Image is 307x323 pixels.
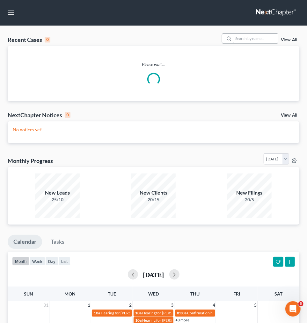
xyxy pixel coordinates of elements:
[87,301,91,309] span: 1
[298,301,303,306] span: 3
[135,318,142,323] span: 10a
[227,189,272,196] div: New Filings
[8,36,50,43] div: Recent Cases
[108,291,116,296] span: Tue
[45,37,50,42] div: 0
[170,301,174,309] span: 3
[191,291,200,296] span: Thu
[274,291,282,296] span: Sat
[13,127,294,133] p: No notices yet!
[148,291,159,296] span: Wed
[94,311,100,315] span: 10a
[8,157,53,165] h3: Monthly Progress
[45,235,70,249] a: Tasks
[285,301,301,317] iframe: Intercom live chat
[212,301,216,309] span: 4
[233,34,278,43] input: Search by name...
[35,189,80,196] div: New Leads
[65,112,70,118] div: 0
[177,311,186,315] span: 8:30a
[45,257,58,265] button: day
[254,301,258,309] span: 5
[129,301,133,309] span: 2
[227,196,272,203] div: 20/5
[135,311,142,315] span: 10a
[8,235,42,249] a: Calendar
[101,311,150,315] span: Hearing for [PERSON_NAME]
[143,271,164,278] h2: [DATE]
[131,189,176,196] div: New Clients
[35,196,80,203] div: 25/10
[233,291,240,296] span: Fri
[143,318,226,323] span: Hearing for [PERSON_NAME] & [PERSON_NAME]
[131,196,176,203] div: 20/15
[43,301,49,309] span: 31
[8,61,299,68] p: Please wait...
[175,318,189,322] a: +8 more
[281,38,297,42] a: View All
[281,113,297,118] a: View All
[143,311,192,315] span: Hearing for [PERSON_NAME]
[65,291,76,296] span: Mon
[12,257,29,265] button: month
[24,291,33,296] span: Sun
[187,311,293,315] span: Confirmation hearing for [PERSON_NAME] & [PERSON_NAME]
[8,111,70,119] div: NextChapter Notices
[58,257,70,265] button: list
[29,257,45,265] button: week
